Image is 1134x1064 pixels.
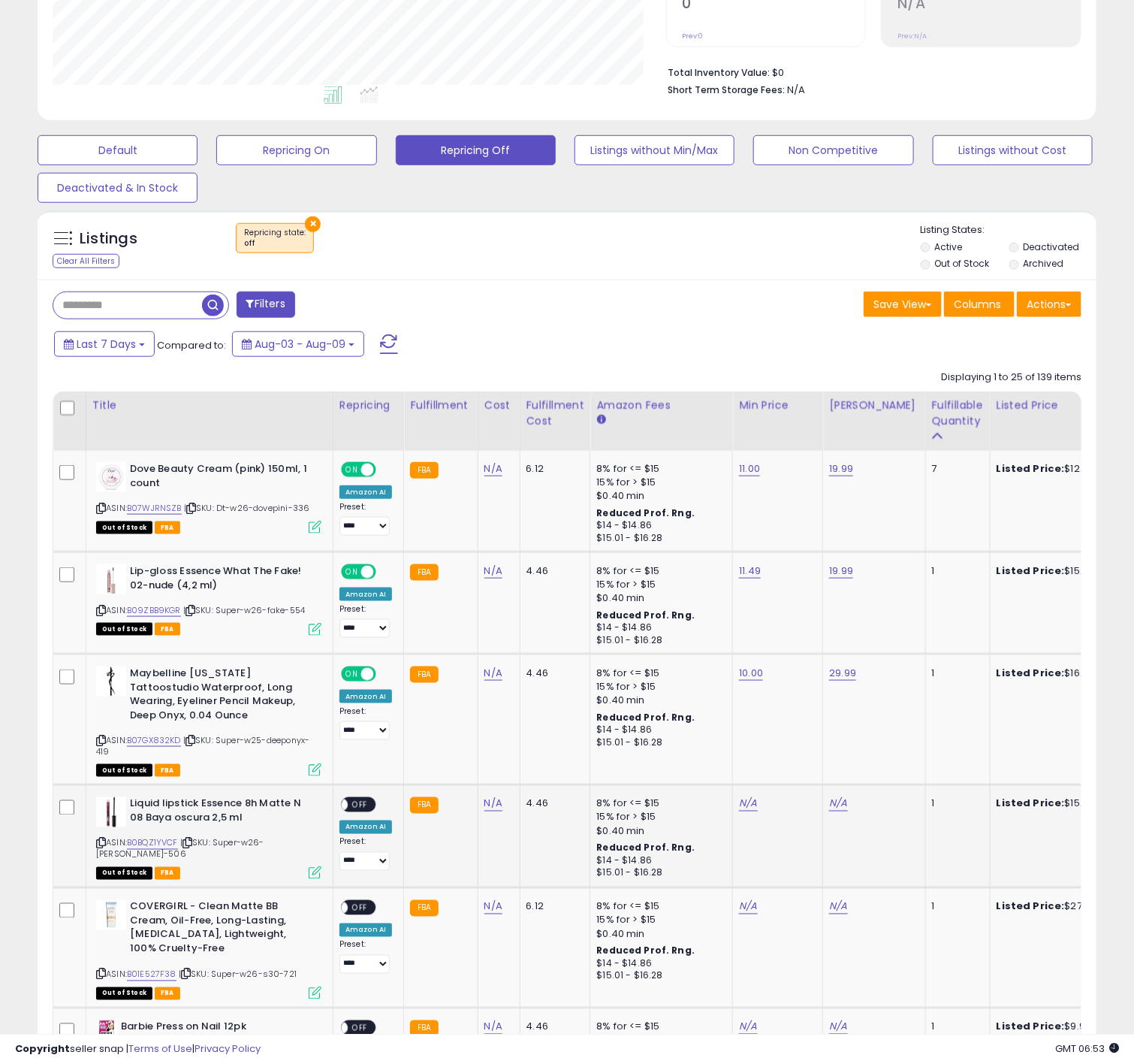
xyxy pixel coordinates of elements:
[96,797,321,878] div: ASIN:
[997,796,1065,811] b: Listed Price:
[944,292,1015,317] button: Columns
[155,623,180,636] span: FBA
[596,609,695,621] b: Reduced Prof. Rng.
[596,413,605,427] small: Amazon Fees.
[596,462,721,476] div: 8% for <= $15
[195,1041,261,1056] a: Privacy Policy
[935,240,963,253] label: Active
[484,397,514,413] div: Cost
[932,900,979,914] div: 1
[96,900,321,998] div: ASIN:
[596,489,721,503] div: $0.40 min
[668,66,771,79] b: Total Inventory Value:
[127,734,181,747] a: B07GX832KD
[739,564,761,579] a: 11.49
[526,397,584,429] div: Fulfillment Cost
[596,928,721,942] div: $0.40 min
[739,899,757,914] a: N/A
[935,257,990,270] label: Out of Stock
[484,564,502,579] a: N/A
[596,970,721,983] div: $15.01 - $16.28
[941,370,1081,385] div: Displaying 1 to 25 of 139 items
[410,797,438,814] small: FBA
[997,564,1121,578] div: $15.99
[255,337,345,352] span: Aug-03 - Aug-09
[526,667,579,680] div: 4.46
[38,173,198,203] button: Deactivated & In Stock
[184,502,309,514] span: | SKU: Dt-w26-dovepini-336
[484,899,502,914] a: N/A
[339,588,392,601] div: Amazon AI
[179,969,297,981] span: | SKU: Super-w26-s30-721
[484,796,502,812] a: N/A
[739,461,760,476] a: 11.00
[130,797,312,829] b: Liquid lipstick Essence 8h Matte N 08 Baya oscura 2,5 ml
[596,621,721,634] div: $14 - $14.86
[932,667,979,680] div: 1
[997,462,1121,476] div: $12.99
[339,604,392,638] div: Preset:
[92,397,327,413] div: Title
[339,821,392,834] div: Amazon AI
[829,397,918,413] div: [PERSON_NAME]
[237,292,295,318] button: Filters
[77,337,136,352] span: Last 7 Days
[596,945,695,957] b: Reduced Prof. Rng.
[130,900,312,960] b: COVERGIRL - Clean Matte BB Cream, Oil-Free, Long-Lasting, [MEDICAL_DATA], Lightweight, 100% Cruel...
[997,667,1121,680] div: $16.99
[96,623,152,636] span: All listings that are currently out of stock and unavailable for purchase on Amazon
[128,1041,192,1056] a: Terms of Use
[596,736,721,749] div: $15.01 - $16.28
[1023,240,1079,253] label: Deactivated
[526,564,579,578] div: 4.46
[342,566,361,579] span: ON
[342,464,361,476] span: ON
[526,797,579,811] div: 4.46
[96,564,321,634] div: ASIN:
[997,564,1065,578] b: Listed Price:
[933,135,1093,165] button: Listings without Cost
[739,397,816,413] div: Min Price
[410,564,438,581] small: FBA
[339,485,392,499] div: Amazon AI
[526,900,579,914] div: 6.12
[53,254,119,268] div: Clear All Filters
[96,667,126,697] img: 315wR2F58-L._SL40_.jpg
[96,867,152,880] span: All listings that are currently out of stock and unavailable for purchase on Amazon
[596,842,695,854] b: Reduced Prof. Rng.
[829,796,847,812] a: N/A
[739,666,763,681] a: 10.00
[155,987,180,1000] span: FBA
[96,734,309,757] span: | SKU: Super-w25-deeponyx-419
[396,135,556,165] button: Repricing Off
[997,461,1065,476] b: Listed Price:
[596,476,721,489] div: 15% for > $15
[596,914,721,927] div: 15% for > $15
[596,711,695,724] b: Reduced Prof. Rng.
[829,666,856,681] a: 29.99
[54,331,155,357] button: Last 7 Days
[596,532,721,545] div: $15.01 - $16.28
[130,667,312,726] b: Maybelline [US_STATE] Tattoostudio Waterproof, Long Wearing, Eyeliner Pencil Makeup, Deep Onyx, 0...
[484,666,502,681] a: N/A
[829,461,853,476] a: 19.99
[244,238,306,249] div: off
[753,135,913,165] button: Non Competitive
[15,1042,261,1056] div: seller snap | |
[596,680,721,694] div: 15% for > $15
[668,62,1070,80] li: $0
[683,32,704,41] small: Prev: 0
[127,969,176,981] a: B01E527F38
[348,799,372,812] span: OFF
[739,796,757,812] a: N/A
[216,135,376,165] button: Repricing On
[997,666,1065,680] b: Listed Price:
[155,867,180,880] span: FBA
[96,521,152,534] span: All listings that are currently out of stock and unavailable for purchase on Amazon
[232,331,364,357] button: Aug-03 - Aug-09
[339,940,392,974] div: Preset:
[596,591,721,605] div: $0.40 min
[596,867,721,880] div: $15.01 - $16.28
[80,228,137,249] h5: Listings
[374,464,398,476] span: OFF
